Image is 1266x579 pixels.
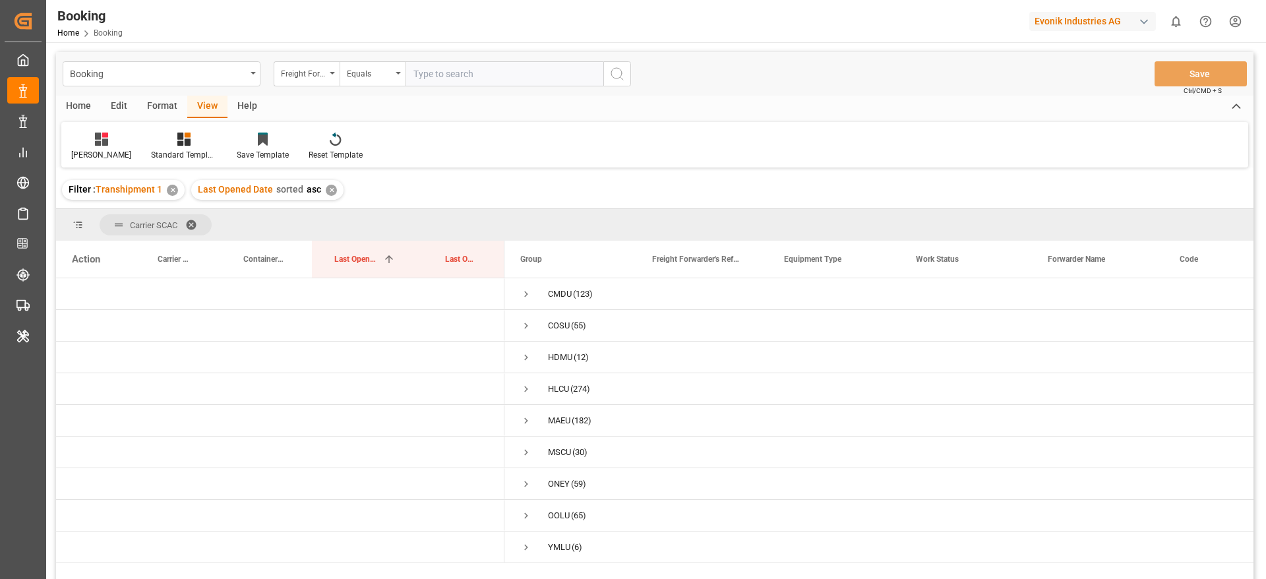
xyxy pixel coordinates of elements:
span: Transhipment 1 [96,184,162,195]
div: ✕ [167,185,178,196]
div: Press SPACE to select this row. [56,405,504,437]
button: open menu [274,61,340,86]
div: Press SPACE to select this row. [56,278,504,310]
div: Evonik Industries AG [1029,12,1156,31]
div: OOLU [548,501,570,531]
div: Booking [70,65,246,81]
span: Freight Forwarder's Reference No. [652,255,740,264]
div: Save Template [237,149,289,161]
div: Help [227,96,267,118]
span: Carrier Booking No. [158,255,193,264]
div: MAEU [548,406,570,436]
div: CMDU [548,279,572,309]
span: (55) [571,311,586,341]
button: search button [603,61,631,86]
span: Last Opened By [445,255,477,264]
span: (6) [572,532,582,563]
span: Forwarder Name [1048,255,1105,264]
button: open menu [340,61,406,86]
button: open menu [63,61,260,86]
div: MSCU [548,437,571,468]
span: (65) [571,501,586,531]
div: HDMU [548,342,572,373]
div: Press SPACE to select this row. [56,500,504,532]
span: (274) [570,374,590,404]
div: ONEY [548,469,570,499]
span: Last Opened Date [334,255,378,264]
span: asc [307,184,321,195]
span: Work Status [916,255,959,264]
button: show 0 new notifications [1161,7,1191,36]
span: Group [520,255,542,264]
span: Code [1180,255,1198,264]
div: Press SPACE to select this row. [56,310,504,342]
div: Standard Templates [151,149,217,161]
div: Press SPACE to select this row. [56,437,504,468]
span: (12) [574,342,589,373]
button: Help Center [1191,7,1221,36]
span: Carrier SCAC [130,220,177,230]
div: Press SPACE to select this row. [56,468,504,500]
input: Type to search [406,61,603,86]
div: HLCU [548,374,569,404]
span: Last Opened Date [198,184,273,195]
a: Home [57,28,79,38]
div: Reset Template [309,149,363,161]
div: Press SPACE to select this row. [56,373,504,405]
div: YMLU [548,532,570,563]
span: (182) [572,406,591,436]
div: Home [56,96,101,118]
div: Freight Forwarder's Reference No. [281,65,326,80]
div: [PERSON_NAME] [71,149,131,161]
span: Equipment Type [784,255,841,264]
button: Save [1155,61,1247,86]
div: Edit [101,96,137,118]
span: (30) [572,437,588,468]
div: ✕ [326,185,337,196]
div: Action [72,253,100,265]
span: sorted [276,184,303,195]
div: Equals [347,65,392,80]
span: Container No. [243,255,284,264]
div: View [187,96,227,118]
button: Evonik Industries AG [1029,9,1161,34]
div: Format [137,96,187,118]
span: Ctrl/CMD + S [1184,86,1222,96]
div: Press SPACE to select this row. [56,532,504,563]
div: COSU [548,311,570,341]
div: Press SPACE to select this row. [56,342,504,373]
span: Filter : [69,184,96,195]
div: Booking [57,6,123,26]
span: (123) [573,279,593,309]
span: (59) [571,469,586,499]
